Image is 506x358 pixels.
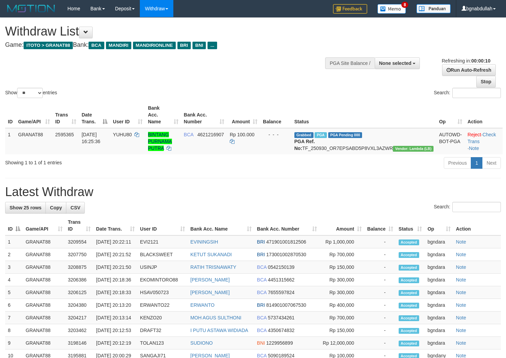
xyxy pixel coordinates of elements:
[425,274,453,286] td: bgndara
[465,128,503,154] td: · ·
[65,312,94,324] td: 3204217
[364,324,396,337] td: -
[328,132,362,138] span: PGA Pending
[181,102,227,128] th: Bank Acc. Number: activate to sort column ascending
[456,264,466,270] a: Note
[65,299,94,312] td: 3204380
[190,290,230,295] a: [PERSON_NAME]
[257,302,265,308] span: BRI
[468,132,496,144] a: Check Trans
[5,216,23,235] th: ID: activate to sort column descending
[268,277,294,283] span: Copy 4451315662 to clipboard
[113,132,132,137] span: YUHU80
[476,76,496,87] a: Stop
[257,277,267,283] span: BCA
[184,132,194,137] span: BCA
[5,312,23,324] td: 7
[137,286,188,299] td: HSAV050723
[320,216,364,235] th: Amount: activate to sort column ascending
[93,312,137,324] td: [DATE] 20:13:14
[208,42,217,49] span: ...
[425,261,453,274] td: bgndara
[399,239,419,245] span: Accepted
[456,277,466,283] a: Note
[23,337,65,349] td: GRANAT88
[70,205,80,210] span: CSV
[93,248,137,261] td: [DATE] 20:21:52
[5,299,23,312] td: 6
[436,102,465,128] th: Op: activate to sort column ascending
[320,248,364,261] td: Rp 700,000
[456,302,466,308] a: Note
[292,102,436,128] th: Status
[320,261,364,274] td: Rp 150,000
[133,42,176,49] span: MANDIRIONLINE
[320,337,364,349] td: Rp 12,000,000
[364,274,396,286] td: -
[379,60,412,66] span: None selected
[471,58,490,64] strong: 00:00:10
[137,248,188,261] td: BLACKSWEET
[425,312,453,324] td: bgndara
[65,274,94,286] td: 3206386
[469,146,479,151] a: Note
[137,299,188,312] td: ERWANTO22
[137,216,188,235] th: User ID: activate to sort column ascending
[257,239,265,245] span: BRI
[106,42,131,49] span: MANDIRI
[436,128,465,154] td: AUTOWD-BOT-PGA
[320,324,364,337] td: Rp 150,000
[197,132,224,137] span: Copy 4621216907 to clipboard
[266,252,306,257] span: Copy 173001002870530 to clipboard
[50,205,62,210] span: Copy
[268,264,294,270] span: Copy 0542150139 to clipboard
[401,2,409,8] span: 8
[456,340,466,346] a: Note
[5,156,206,166] div: Showing 1 to 1 of 1 entries
[5,128,15,154] td: 1
[79,102,110,128] th: Date Trans.: activate to sort column descending
[23,248,65,261] td: GRANAT88
[399,252,419,258] span: Accepted
[456,290,466,295] a: Note
[137,337,188,349] td: TOLAN123
[93,286,137,299] td: [DATE] 20:18:33
[325,57,374,69] div: PGA Site Balance /
[425,337,453,349] td: bgndara
[5,3,57,14] img: MOTION_logo.png
[399,315,419,321] span: Accepted
[260,102,292,128] th: Balance
[110,102,145,128] th: User ID: activate to sort column ascending
[23,286,65,299] td: GRANAT88
[137,274,188,286] td: EKOMINTORO88
[393,146,434,152] span: Vendor URL: https://dashboard.q2checkout.com/secure
[320,312,364,324] td: Rp 700,000
[268,328,294,333] span: Copy 4350674832 to clipboard
[364,261,396,274] td: -
[65,286,94,299] td: 3206125
[23,235,65,248] td: GRANAT88
[5,102,15,128] th: ID
[93,261,137,274] td: [DATE] 20:21:50
[5,248,23,261] td: 2
[465,102,503,128] th: Action
[416,4,451,13] img: panduan.png
[364,235,396,248] td: -
[188,216,254,235] th: Bank Acc. Name: activate to sort column ascending
[425,324,453,337] td: bgndara
[227,102,260,128] th: Amount: activate to sort column ascending
[468,132,481,137] a: Reject
[23,261,65,274] td: GRANAT88
[65,261,94,274] td: 3208875
[192,42,206,49] span: BNI
[377,4,406,14] img: Button%20Memo.svg
[364,286,396,299] td: -
[177,42,191,49] span: BRI
[53,102,79,128] th: Trans ID: activate to sort column ascending
[257,340,265,346] span: BNI
[55,132,74,137] span: 2595365
[5,286,23,299] td: 5
[434,202,501,212] label: Search:
[320,299,364,312] td: Rp 400,000
[425,216,453,235] th: Op: activate to sort column ascending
